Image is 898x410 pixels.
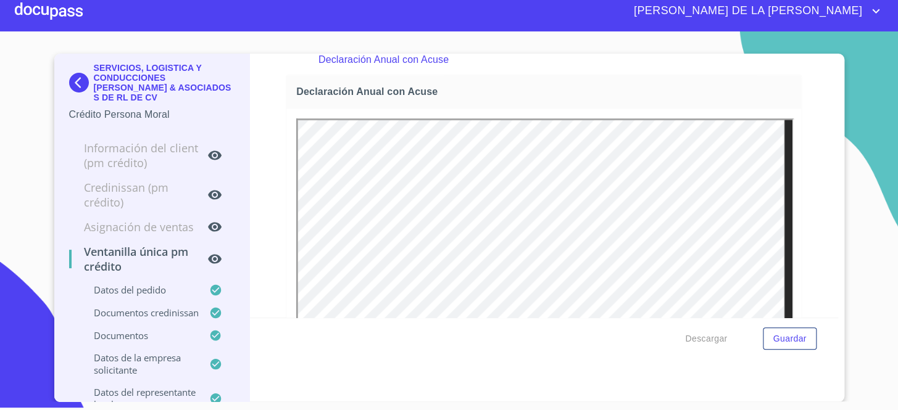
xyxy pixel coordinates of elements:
p: Declaración Anual con Acuse [318,52,770,67]
span: Declaración Anual con Acuse [296,85,796,98]
p: SERVICIOS, LOGISTICA Y CONDUCCIONES [PERSON_NAME] & ASOCIADOS S DE RL DE CV [94,63,235,102]
span: [PERSON_NAME] DE LA [PERSON_NAME] [625,1,868,21]
button: account of current user [625,1,883,21]
p: Credinissan (PM crédito) [69,180,208,210]
p: Asignación de Ventas [69,219,208,234]
button: Guardar [763,327,816,350]
p: Datos del pedido [69,284,210,296]
p: Documentos CrediNissan [69,306,210,319]
button: Descargar [680,327,732,350]
span: Guardar [773,331,806,346]
div: SERVICIOS, LOGISTICA Y CONDUCCIONES [PERSON_NAME] & ASOCIADOS S DE RL DE CV [69,63,235,107]
img: Docupass spot blue [69,73,94,92]
p: Ventanilla única PM crédito [69,244,208,274]
p: Información del Client (PM crédito) [69,141,208,170]
p: Crédito Persona Moral [69,107,235,122]
p: Datos de la empresa solicitante [69,351,210,376]
p: Documentos [69,329,210,342]
span: Descargar [685,331,727,346]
